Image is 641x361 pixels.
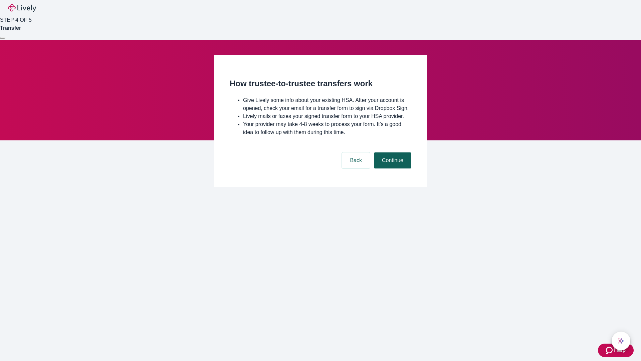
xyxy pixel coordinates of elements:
[243,97,409,111] span: Give Lively some info about your existing HSA. After your account is opened, check your email for...
[342,152,370,168] button: Back
[243,121,401,135] span: Your provider may take 4-8 weeks to process your form. It’s a good idea to follow up with them du...
[8,4,36,12] img: Lively
[374,152,411,168] button: Continue
[230,78,411,90] h2: How trustee-to-trustee transfers work
[598,344,634,357] button: Zendesk support iconHelp
[606,346,614,354] svg: Zendesk support icon
[243,113,404,119] span: Lively mails or faxes your signed transfer form to your HSA provider.
[612,332,630,350] button: chat
[614,346,626,354] span: Help
[618,338,624,344] svg: Lively AI Assistant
